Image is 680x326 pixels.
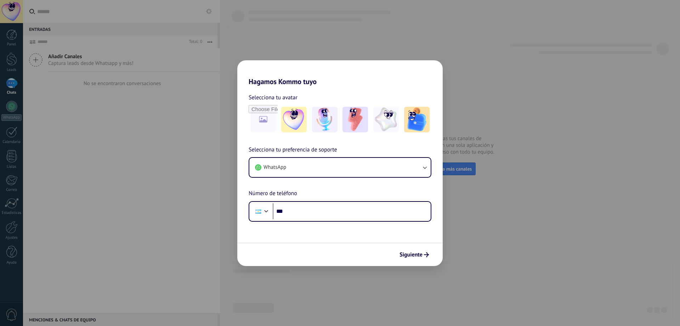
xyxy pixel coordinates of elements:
[399,252,423,257] span: Siguiente
[251,204,265,219] div: Argentina: + 54
[237,60,443,86] h2: Hagamos Kommo tuyo
[281,107,307,132] img: -1.jpeg
[342,107,368,132] img: -3.jpeg
[249,93,297,102] span: Selecciona tu avatar
[249,158,431,177] button: WhatsApp
[249,189,297,198] span: Número de teléfono
[373,107,399,132] img: -4.jpeg
[263,164,286,171] span: WhatsApp
[312,107,338,132] img: -2.jpeg
[396,249,432,261] button: Siguiente
[249,145,337,155] span: Selecciona tu preferencia de soporte
[404,107,430,132] img: -5.jpeg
